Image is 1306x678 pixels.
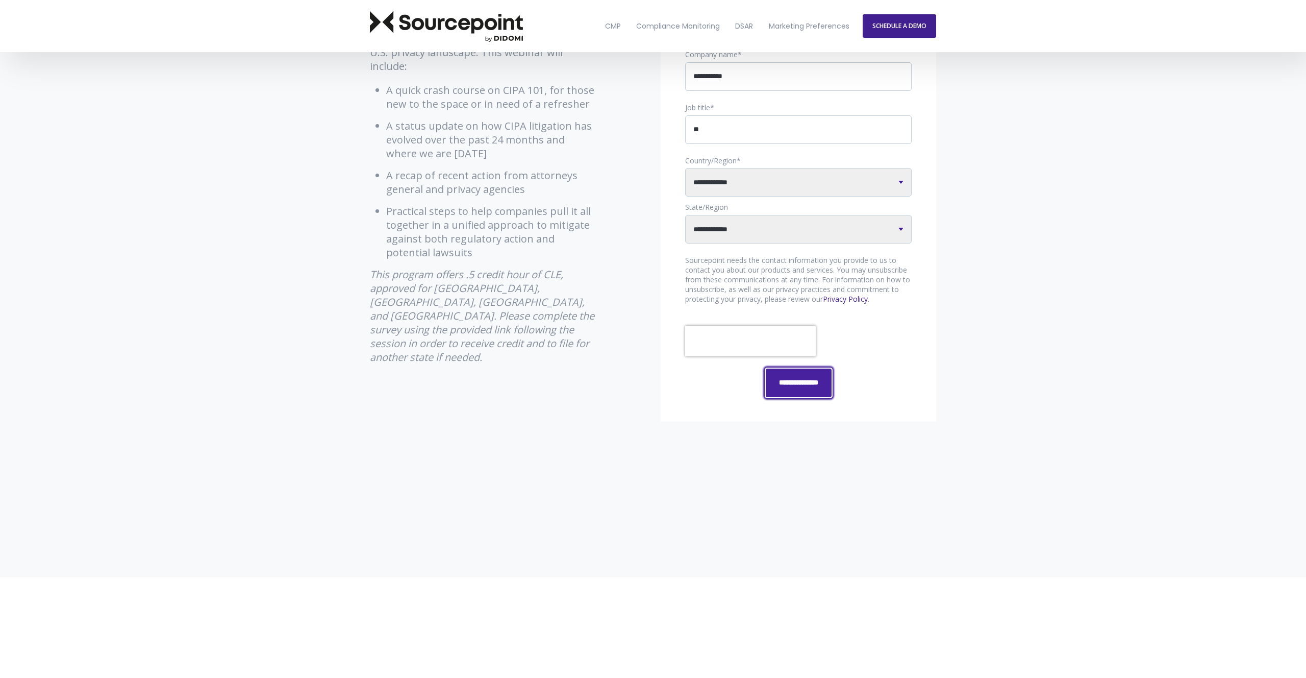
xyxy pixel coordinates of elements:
nav: Desktop navigation [598,5,856,48]
iframe: reCAPTCHA [685,326,816,356]
li: Practical steps to help companies pull it all together in a unified approach to mitigate against ... [386,204,597,259]
li: A quick crash course on CIPA 101, for those new to the space or in need of a refresher [386,83,597,111]
p: Sourcepoint needs the contact information you provide to us to contact you about our products and... [685,256,912,304]
a: SCHEDULE A DEMO [863,14,936,38]
span: Country/Region [685,156,737,165]
a: Compliance Monitoring [630,5,726,48]
em: This program offers .5 credit hour of CLE, approved for [GEOGRAPHIC_DATA], [GEOGRAPHIC_DATA], [GE... [370,268,594,364]
img: Sourcepoint Logo Dark [370,11,523,42]
span: State/Region [685,202,728,212]
a: CMP [598,5,627,48]
span: Job title [685,103,710,112]
span: Company name [685,50,738,59]
a: Privacy Policy [823,294,868,304]
a: Marketing Preferences [762,5,856,48]
li: A recap of recent action from attorneys general and privacy agencies [386,168,597,196]
a: DSAR [729,5,760,48]
li: A status update on how CIPA litigation has evolved over the past 24 months and where we are [DATE] [386,119,597,160]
